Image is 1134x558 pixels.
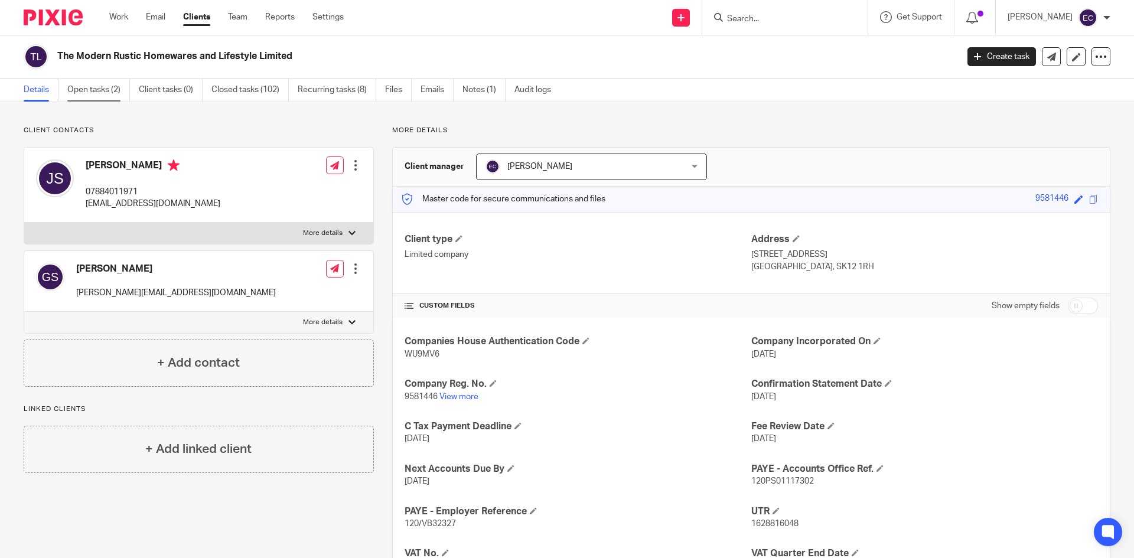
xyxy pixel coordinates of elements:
[967,47,1036,66] a: Create task
[405,335,751,348] h4: Companies House Authentication Code
[751,463,1098,475] h4: PAYE - Accounts Office Ref.
[726,14,832,25] input: Search
[751,393,776,401] span: [DATE]
[146,11,165,23] a: Email
[183,11,210,23] a: Clients
[86,159,220,174] h4: [PERSON_NAME]
[76,287,276,299] p: [PERSON_NAME][EMAIL_ADDRESS][DOMAIN_NAME]
[751,335,1098,348] h4: Company Incorporated On
[298,79,376,102] a: Recurring tasks (8)
[303,318,343,327] p: More details
[145,440,252,458] h4: + Add linked client
[109,11,128,23] a: Work
[211,79,289,102] a: Closed tasks (102)
[751,435,776,443] span: [DATE]
[385,79,412,102] a: Files
[751,261,1098,273] p: [GEOGRAPHIC_DATA], SK12 1RH
[751,233,1098,246] h4: Address
[462,79,506,102] a: Notes (1)
[392,126,1110,135] p: More details
[751,520,799,528] span: 1628816048
[76,263,276,275] h4: [PERSON_NAME]
[265,11,295,23] a: Reports
[897,13,942,21] span: Get Support
[157,354,240,372] h4: + Add contact
[24,126,374,135] p: Client contacts
[139,79,203,102] a: Client tasks (0)
[507,162,572,171] span: [PERSON_NAME]
[485,159,500,174] img: svg%3E
[751,378,1098,390] h4: Confirmation Statement Date
[405,233,751,246] h4: Client type
[405,161,464,172] h3: Client manager
[228,11,247,23] a: Team
[36,159,74,197] img: svg%3E
[405,477,429,485] span: [DATE]
[24,9,83,25] img: Pixie
[751,477,814,485] span: 120PS01117302
[405,350,439,358] span: WU9MV6
[36,263,64,291] img: svg%3E
[24,79,58,102] a: Details
[303,229,343,238] p: More details
[1035,192,1068,206] div: 9581446
[405,505,751,518] h4: PAYE - Employer Reference
[405,520,456,528] span: 120/VB32327
[514,79,560,102] a: Audit logs
[405,420,751,433] h4: C Tax Payment Deadline
[405,393,438,401] span: 9581446
[86,198,220,210] p: [EMAIL_ADDRESS][DOMAIN_NAME]
[24,404,374,414] p: Linked clients
[405,301,751,311] h4: CUSTOM FIELDS
[751,420,1098,433] h4: Fee Review Date
[751,249,1098,260] p: [STREET_ADDRESS]
[751,350,776,358] span: [DATE]
[405,378,751,390] h4: Company Reg. No.
[992,300,1060,312] label: Show empty fields
[1008,11,1073,23] p: [PERSON_NAME]
[67,79,130,102] a: Open tasks (2)
[402,193,605,205] p: Master code for secure communications and files
[405,463,751,475] h4: Next Accounts Due By
[751,505,1098,518] h4: UTR
[86,186,220,198] p: 07884011971
[24,44,48,69] img: svg%3E
[405,435,429,443] span: [DATE]
[57,50,771,63] h2: The Modern Rustic Homewares and Lifestyle Limited
[1078,8,1097,27] img: svg%3E
[439,393,478,401] a: View more
[405,249,751,260] p: Limited company
[168,159,180,171] i: Primary
[421,79,454,102] a: Emails
[312,11,344,23] a: Settings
